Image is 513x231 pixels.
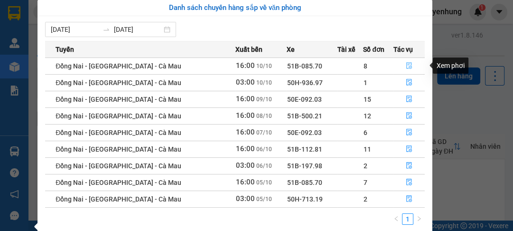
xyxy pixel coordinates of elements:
span: 1 [364,79,367,87]
span: 2 [364,195,367,203]
span: Tài xế [337,44,355,55]
span: 51B-500.21 [287,112,322,120]
span: 12 [364,112,371,120]
span: 51B-085.70 [287,179,322,186]
span: 50H-713.19 [287,195,323,203]
span: 51B-197.98 [287,162,322,170]
span: 16:00 [236,61,255,70]
span: Xuất bến [235,44,262,55]
span: file-done [406,195,412,203]
span: 06/10 [256,163,272,169]
span: file-done [406,162,412,170]
span: 6 [364,129,367,136]
li: Next Page [413,213,425,225]
button: file-done [394,75,425,90]
span: Đồng Nai - [GEOGRAPHIC_DATA] - Cà Mau [56,96,181,103]
button: file-done [394,125,425,140]
span: Đồng Nai - [GEOGRAPHIC_DATA] - Cà Mau [56,62,181,70]
span: 50H-936.97 [287,79,323,87]
div: Danh sách chuyến hàng sắp về văn phòng [45,2,425,14]
input: Đến ngày [114,24,162,35]
li: 1 [402,213,413,225]
button: file-done [394,142,425,157]
span: 09/10 [256,96,272,103]
span: 10/10 [256,79,272,86]
span: file-done [406,179,412,186]
div: Xem phơi [433,58,468,74]
a: 1 [402,214,413,224]
span: 16:00 [236,178,255,186]
span: file-done [406,79,412,87]
span: 10/10 [256,63,272,69]
span: 2 [364,162,367,170]
span: 05/10 [256,179,272,186]
span: 7 [364,179,367,186]
span: 51B-112.81 [287,145,322,153]
span: 03:00 [236,78,255,87]
span: file-done [406,129,412,136]
button: file-done [394,92,425,107]
span: swap-right [103,26,110,33]
span: Đồng Nai - [GEOGRAPHIC_DATA] - Cà Mau [56,195,181,203]
button: file-done [394,175,425,190]
span: 50E-092.03 [287,96,322,103]
span: 07/10 [256,129,272,136]
button: left [391,213,402,225]
span: Đồng Nai - [GEOGRAPHIC_DATA] - Cà Mau [56,79,181,87]
span: 08/10 [256,113,272,119]
span: Xe [287,44,295,55]
span: 50E-092.03 [287,129,322,136]
button: file-done [394,192,425,207]
span: Đồng Nai - [GEOGRAPHIC_DATA] - Cà Mau [56,179,181,186]
span: 06/10 [256,146,272,153]
button: right [413,213,425,225]
button: file-done [394,58,425,74]
span: 11 [364,145,371,153]
span: file-done [406,96,412,103]
span: 8 [364,62,367,70]
button: file-done [394,158,425,173]
span: 15 [364,96,371,103]
span: 51B-085.70 [287,62,322,70]
span: 16:00 [236,111,255,120]
span: file-done [406,112,412,120]
span: file-done [406,145,412,153]
span: Đồng Nai - [GEOGRAPHIC_DATA] - Cà Mau [56,129,181,136]
span: right [416,216,422,221]
span: file-done [406,62,412,70]
button: file-done [394,108,425,124]
span: 03:00 [236,161,255,170]
span: left [393,216,399,221]
span: 05/10 [256,196,272,202]
li: Previous Page [391,213,402,225]
span: 16:00 [236,144,255,153]
span: Đồng Nai - [GEOGRAPHIC_DATA] - Cà Mau [56,145,181,153]
span: 16:00 [236,128,255,136]
span: 03:00 [236,194,255,203]
span: Tuyến [56,44,74,55]
span: to [103,26,110,33]
span: Đồng Nai - [GEOGRAPHIC_DATA] - Cà Mau [56,162,181,170]
span: 16:00 [236,95,255,103]
span: Tác vụ [393,44,413,55]
span: Đồng Nai - [GEOGRAPHIC_DATA] - Cà Mau [56,112,181,120]
span: Số đơn [363,44,384,55]
input: Từ ngày [51,24,99,35]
